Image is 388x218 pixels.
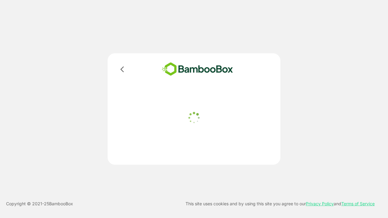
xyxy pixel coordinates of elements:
p: Copyright © 2021- 25 BambooBox [6,200,73,207]
img: loader [186,110,202,125]
a: Privacy Policy [306,201,334,206]
a: Terms of Service [341,201,375,206]
p: This site uses cookies and by using this site you agree to our and [186,200,375,207]
img: bamboobox [153,61,242,78]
